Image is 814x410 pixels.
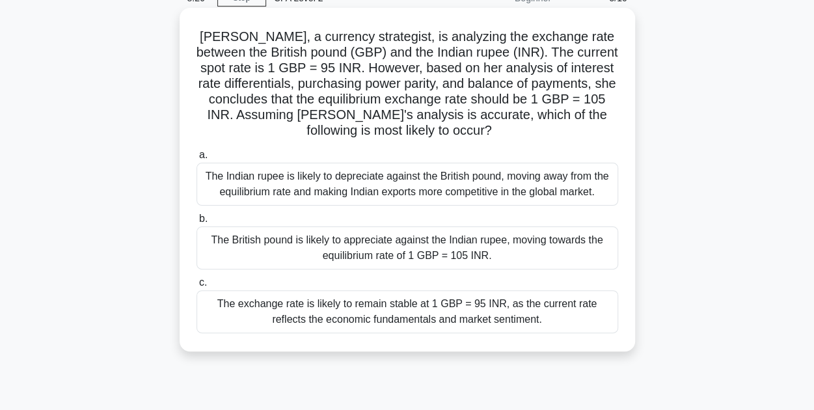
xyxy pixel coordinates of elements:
[197,163,618,206] div: The Indian rupee is likely to depreciate against the British pound, moving away from the equilibr...
[195,29,619,139] h5: [PERSON_NAME], a currency strategist, is analyzing the exchange rate between the British pound (G...
[199,277,207,288] span: c.
[199,213,208,224] span: b.
[199,149,208,160] span: a.
[197,290,618,333] div: The exchange rate is likely to remain stable at 1 GBP = 95 INR, as the current rate reflects the ...
[197,226,618,269] div: The British pound is likely to appreciate against the Indian rupee, moving towards the equilibriu...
